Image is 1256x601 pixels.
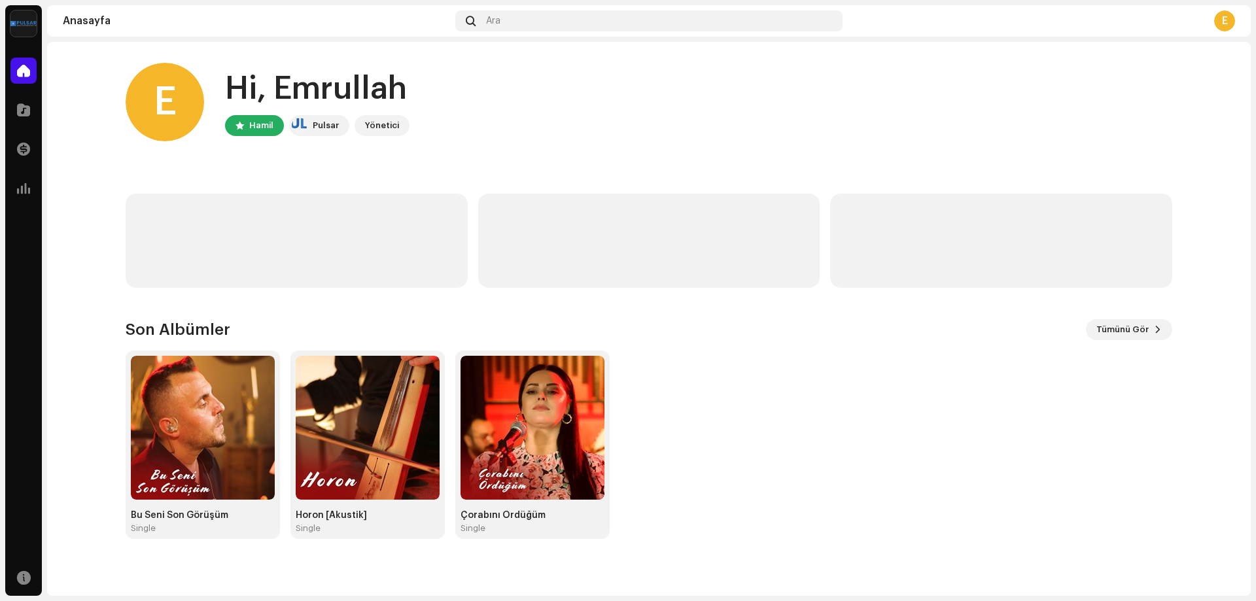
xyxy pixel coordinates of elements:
[126,63,204,141] div: E
[131,510,275,521] div: Bu Seni Son Görüşüm
[1214,10,1235,31] div: E
[249,118,273,133] div: Hamil
[1086,319,1172,340] button: Tümünü Gör
[10,10,37,37] img: 1d4ab021-3d3a-477c-8d2a-5ac14ed14e8d
[296,356,440,500] img: 2b67e7b3-5ce2-4d81-931d-97d8ab805d5b
[131,523,156,534] div: Single
[313,118,339,133] div: Pulsar
[126,319,230,340] h3: Son Albümler
[461,523,485,534] div: Single
[486,16,500,26] span: Ara
[461,510,604,521] div: Çorabını Ördüğüm
[296,523,321,534] div: Single
[292,118,307,133] img: 1d4ab021-3d3a-477c-8d2a-5ac14ed14e8d
[461,356,604,500] img: 02ff70ac-3785-43f3-865a-55c25505fda9
[131,356,275,500] img: af7208d9-5ddc-4ca0-be63-12b33fc44519
[296,510,440,521] div: Horon [Akustik]
[63,16,450,26] div: Anasayfa
[225,68,410,110] div: Hi, Emrullah
[365,118,399,133] div: Yönetici
[1096,317,1149,343] span: Tümünü Gör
